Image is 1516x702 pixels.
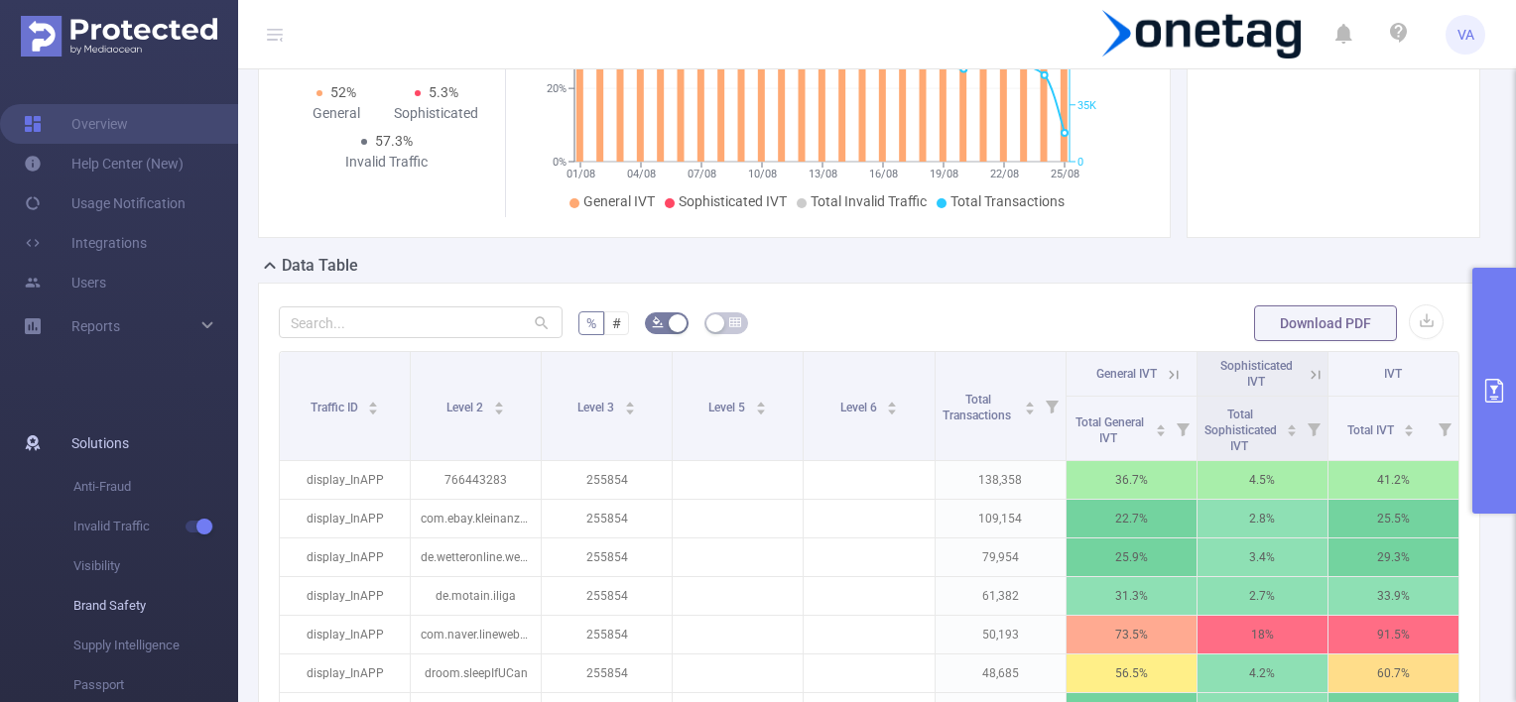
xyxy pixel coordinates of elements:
[868,168,897,180] tspan: 16/08
[1220,359,1293,389] span: Sophisticated IVT
[553,156,567,169] tspan: 0%
[1067,538,1197,576] p: 25.9%
[755,399,767,410] div: Sort
[1067,616,1197,653] p: 73.5%
[375,133,413,149] span: 57.3%
[1328,500,1458,537] p: 25.5%
[542,461,672,499] p: 255854
[840,401,880,414] span: Level 6
[24,144,184,183] a: Help Center (New)
[1457,15,1474,55] span: VA
[887,399,898,405] i: icon: caret-up
[280,461,410,499] p: display_InAPP
[368,407,379,412] i: icon: caret-down
[547,82,567,95] tspan: 20%
[1169,397,1197,460] i: Filter menu
[279,306,563,338] input: Search...
[494,407,505,412] i: icon: caret-down
[929,168,957,180] tspan: 19/08
[1075,415,1144,445] span: Total General IVT
[625,399,636,405] i: icon: caret-up
[280,577,410,615] p: display_InAPP
[729,316,741,328] i: icon: table
[73,467,238,507] span: Anti-Fraud
[21,16,217,57] img: Protected Media
[1198,616,1327,653] p: 18%
[1067,500,1197,537] p: 22.7%
[747,168,776,180] tspan: 10/08
[411,461,541,499] p: 766443283
[71,318,120,334] span: Reports
[1254,305,1397,341] button: Download PDF
[1403,421,1415,433] div: Sort
[1096,367,1157,381] span: General IVT
[494,399,505,405] i: icon: caret-up
[886,399,898,410] div: Sort
[493,399,505,410] div: Sort
[287,103,387,124] div: General
[652,316,664,328] i: icon: bg-colors
[446,401,486,414] span: Level 2
[1024,399,1035,405] i: icon: caret-up
[936,577,1066,615] p: 61,382
[71,423,129,463] span: Solutions
[24,104,128,144] a: Overview
[936,654,1066,692] p: 48,685
[936,461,1066,499] p: 138,358
[1067,654,1197,692] p: 56.5%
[1077,99,1096,112] tspan: 35K
[1328,654,1458,692] p: 60.7%
[71,306,120,346] a: Reports
[368,399,379,405] i: icon: caret-up
[936,500,1066,537] p: 109,154
[1155,428,1166,434] i: icon: caret-down
[708,401,748,414] span: Level 5
[808,168,836,180] tspan: 13/08
[625,407,636,412] i: icon: caret-down
[73,626,238,665] span: Supply Intelligence
[1198,654,1327,692] p: 4.2%
[679,193,787,209] span: Sophisticated IVT
[73,507,238,546] span: Invalid Traffic
[411,500,541,537] p: com.ebay.kleinanzeigen
[1328,538,1458,576] p: 29.3%
[1347,423,1397,437] span: Total IVT
[566,168,594,180] tspan: 01/08
[542,538,672,576] p: 255854
[542,616,672,653] p: 255854
[280,654,410,692] p: display_InAPP
[1328,577,1458,615] p: 33.9%
[1155,421,1167,433] div: Sort
[1024,399,1036,410] div: Sort
[280,500,410,537] p: display_InAPP
[1077,156,1083,169] tspan: 0
[280,538,410,576] p: display_InAPP
[811,193,927,209] span: Total Invalid Traffic
[1404,421,1415,427] i: icon: caret-up
[1300,397,1327,460] i: Filter menu
[311,401,361,414] span: Traffic ID
[24,183,186,223] a: Usage Notification
[1328,616,1458,653] p: 91.5%
[626,168,655,180] tspan: 04/08
[586,315,596,331] span: %
[411,577,541,615] p: de.motain.iliga
[24,223,147,263] a: Integrations
[542,500,672,537] p: 255854
[1198,500,1327,537] p: 2.8%
[1286,421,1297,427] i: icon: caret-up
[1050,168,1078,180] tspan: 25/08
[1286,421,1298,433] div: Sort
[1431,397,1458,460] i: Filter menu
[282,254,358,278] h2: Data Table
[1198,538,1327,576] p: 3.4%
[367,399,379,410] div: Sort
[1384,367,1402,381] span: IVT
[1404,428,1415,434] i: icon: caret-down
[542,654,672,692] p: 255854
[336,152,437,173] div: Invalid Traffic
[624,399,636,410] div: Sort
[411,538,541,576] p: de.wetteronline.wetterapp
[1198,461,1327,499] p: 4.5%
[1286,428,1297,434] i: icon: caret-down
